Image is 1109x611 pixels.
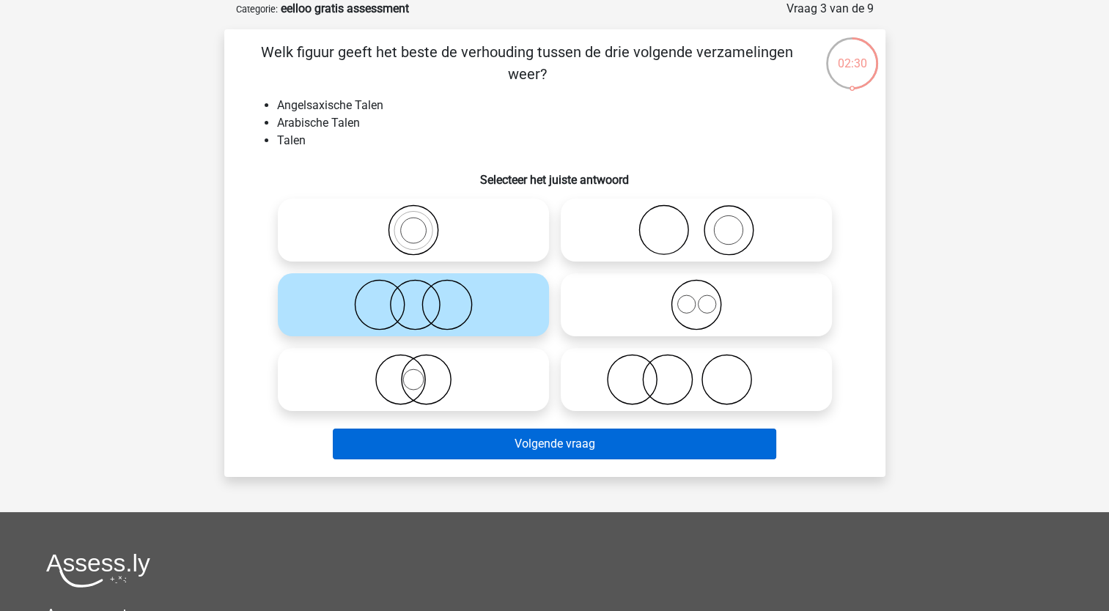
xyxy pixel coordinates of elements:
[277,114,862,132] li: Arabische Talen
[46,553,150,588] img: Assessly logo
[825,36,880,73] div: 02:30
[236,4,278,15] small: Categorie:
[248,41,807,85] p: Welk figuur geeft het beste de verhouding tussen de drie volgende verzamelingen weer?
[277,132,862,149] li: Talen
[333,429,776,459] button: Volgende vraag
[277,97,862,114] li: Angelsaxische Talen
[281,1,409,15] strong: eelloo gratis assessment
[248,161,862,187] h6: Selecteer het juiste antwoord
